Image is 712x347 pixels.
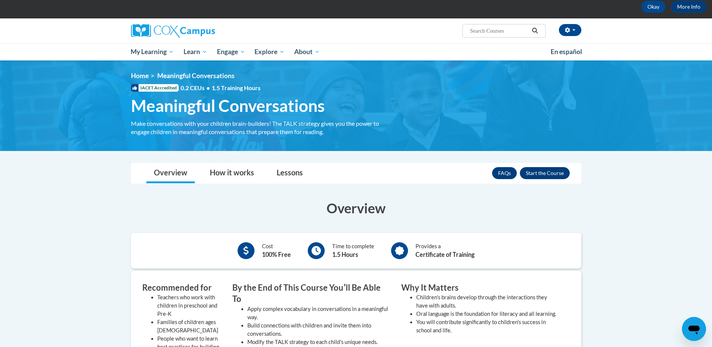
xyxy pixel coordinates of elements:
[131,47,174,56] span: My Learning
[682,317,706,341] iframe: Button to launch messaging window
[157,293,221,318] li: Teachers who work with children in preschool and Pre-K
[247,305,390,321] li: Apply complex vocabulary in conversations in a meaningful way.
[416,318,559,335] li: You will contribute significantly to children's success in school and life.
[206,84,210,91] span: •
[415,242,474,259] div: Provides a
[157,72,235,80] span: Meaningful Conversations
[120,43,593,60] div: Main menu
[157,318,221,335] li: Families of children ages [DEMOGRAPHIC_DATA]
[142,282,221,294] h3: Recommended for
[131,119,390,136] div: Make conversations with your children brain-builders! The TALK strategy gives you the power to en...
[232,282,390,305] h3: By the End of This Course Youʹll Be Able To
[181,84,260,92] span: 0.2 CEUs
[469,26,529,35] input: Search Courses
[332,251,358,258] b: 1.5 Hours
[250,43,289,60] a: Explore
[217,47,245,56] span: Engage
[184,47,207,56] span: Learn
[131,24,215,38] img: Cox Campus
[332,242,374,259] div: Time to complete
[289,43,325,60] a: About
[131,199,581,217] h3: Overview
[401,282,559,294] h3: Why It Matters
[247,321,390,338] li: Build connections with children and invite them into conversations.
[551,48,582,56] span: En español
[520,167,570,179] button: Enroll
[131,96,325,116] span: Meaningful Conversations
[131,72,149,80] a: Home
[212,43,250,60] a: Engage
[131,84,179,92] span: IACET Accredited
[254,47,284,56] span: Explore
[415,251,474,258] b: Certificate of Training
[212,84,260,91] span: 1.5 Training Hours
[546,44,587,60] a: En español
[126,43,179,60] a: My Learning
[262,242,291,259] div: Cost
[529,26,540,35] button: Search
[671,1,706,13] a: More Info
[294,47,320,56] span: About
[641,1,665,13] button: Okay
[179,43,212,60] a: Learn
[247,338,390,346] li: Modify the TALK strategy to each child's unique needs.
[131,24,274,38] a: Cox Campus
[202,163,262,183] a: How it works
[416,310,559,318] li: Oral language is the foundation for literacy and all learning.
[262,251,291,258] b: 100% Free
[492,167,517,179] a: FAQs
[416,293,559,310] li: Children's brains develop through the interactions they have with adults.
[559,24,581,36] button: Account Settings
[146,163,195,183] a: Overview
[269,163,310,183] a: Lessons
